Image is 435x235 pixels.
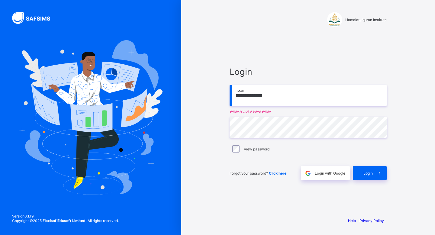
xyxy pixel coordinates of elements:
[304,170,311,177] img: google.396cfc9801f0270233282035f929180a.svg
[12,214,119,218] span: Version 0.1.19
[12,218,119,223] span: Copyright © 2025 All rights reserved.
[230,171,286,175] span: Forgot your password?
[348,218,356,223] a: Help
[315,171,345,175] span: Login with Google
[244,147,269,151] label: View password
[269,171,286,175] a: Click here
[230,109,387,114] em: email is not a valid email
[363,171,373,175] span: Login
[345,18,387,22] span: Hamalatulquran Institute
[230,66,387,77] span: Login
[359,218,384,223] a: Privacy Policy
[19,40,163,195] img: Hero Image
[12,12,57,24] img: SAFSIMS Logo
[43,218,87,223] strong: Flexisaf Edusoft Limited.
